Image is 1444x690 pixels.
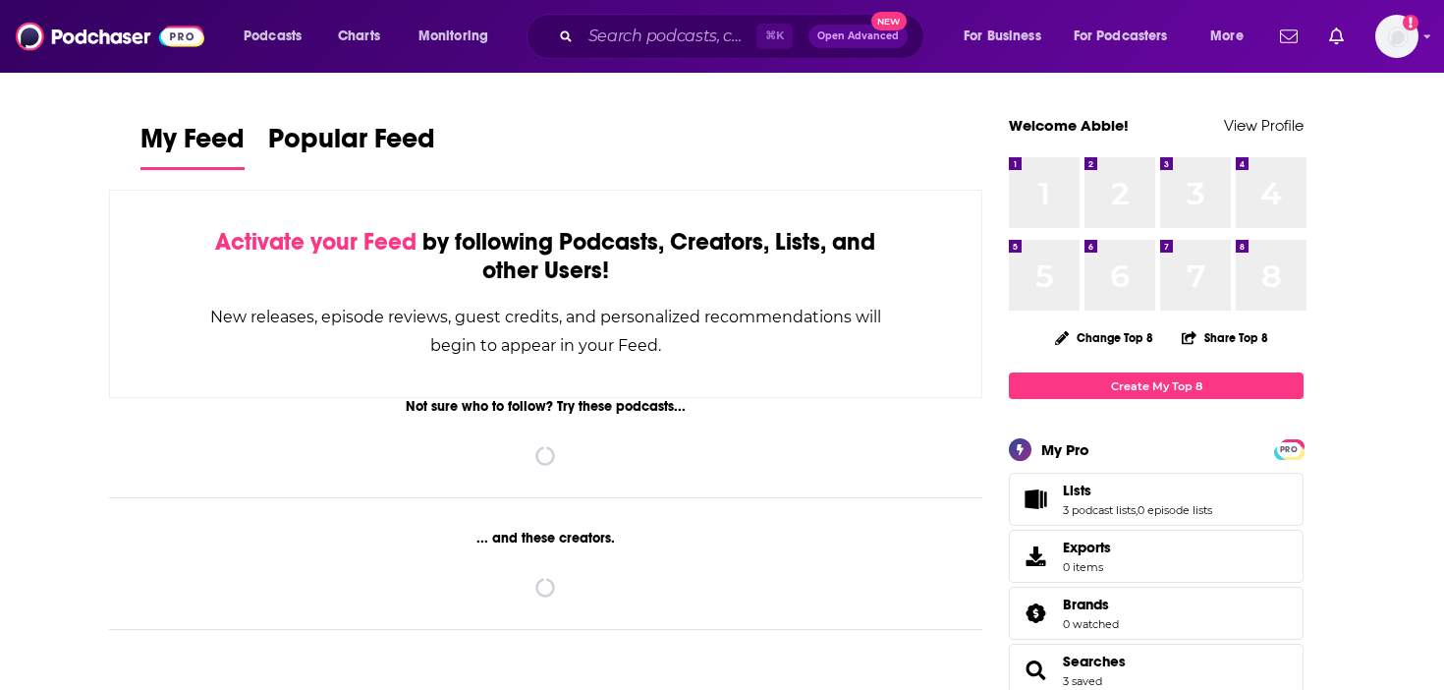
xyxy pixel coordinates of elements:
a: My Feed [140,122,245,170]
div: ... and these creators. [109,530,982,546]
span: Popular Feed [268,122,435,167]
a: Searches [1063,653,1126,670]
button: Share Top 8 [1181,318,1269,357]
span: Podcasts [244,23,302,50]
span: Lists [1009,473,1304,526]
a: Popular Feed [268,122,435,170]
button: open menu [950,21,1066,52]
span: ⌘ K [756,24,793,49]
img: User Profile [1375,15,1418,58]
button: open menu [1061,21,1196,52]
span: My Feed [140,122,245,167]
span: Open Advanced [817,31,899,41]
a: 0 episode lists [1138,503,1212,517]
div: New releases, episode reviews, guest credits, and personalized recommendations will begin to appe... [208,303,883,360]
a: 3 podcast lists [1063,503,1136,517]
button: Change Top 8 [1043,325,1165,350]
span: Exports [1063,539,1111,556]
img: Podchaser - Follow, Share and Rate Podcasts [16,18,204,55]
div: My Pro [1041,440,1089,459]
a: View Profile [1224,116,1304,135]
a: Lists [1016,486,1055,513]
a: Lists [1063,482,1212,499]
span: Logged in as abbie.hatfield [1375,15,1418,58]
div: Search podcasts, credits, & more... [545,14,943,59]
a: Brands [1063,596,1119,613]
span: More [1210,23,1244,50]
a: Exports [1009,530,1304,583]
span: Brands [1063,596,1109,613]
span: For Business [964,23,1041,50]
span: PRO [1277,442,1301,457]
a: Brands [1016,600,1055,627]
span: For Podcasters [1074,23,1168,50]
span: Lists [1063,482,1091,499]
a: PRO [1277,441,1301,456]
button: open menu [1196,21,1268,52]
div: Not sure who to follow? Try these podcasts... [109,398,982,415]
span: 0 items [1063,560,1111,574]
a: Show notifications dropdown [1321,20,1352,53]
span: Brands [1009,587,1304,640]
div: by following Podcasts, Creators, Lists, and other Users! [208,228,883,285]
span: Monitoring [418,23,488,50]
span: Activate your Feed [215,227,417,257]
a: 3 saved [1063,674,1102,688]
svg: Add a profile image [1403,15,1418,30]
button: open menu [230,21,327,52]
input: Search podcasts, credits, & more... [581,21,756,52]
button: Show profile menu [1375,15,1418,58]
span: New [871,12,907,30]
a: 0 watched [1063,617,1119,631]
button: Open AdvancedNew [808,25,908,48]
a: Charts [325,21,392,52]
a: Show notifications dropdown [1272,20,1305,53]
span: , [1136,503,1138,517]
span: Exports [1016,543,1055,570]
a: Welcome Abbie! [1009,116,1129,135]
a: Create My Top 8 [1009,373,1304,399]
button: open menu [405,21,514,52]
span: Charts [338,23,380,50]
a: Searches [1016,657,1055,684]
